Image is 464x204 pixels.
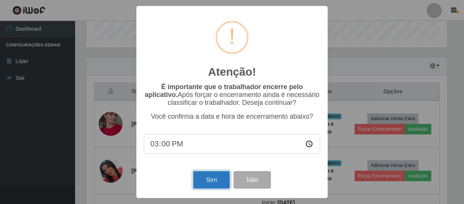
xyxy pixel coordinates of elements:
b: É importante que o trabalhador encerre pelo aplicativo. [145,83,303,98]
p: Após forçar o encerramento ainda é necessário classificar o trabalhador. Deseja continuar? [144,83,320,107]
h2: Atenção! [208,65,256,79]
button: Não [233,171,270,189]
button: Sim [193,171,229,189]
p: Você confirma a data e hora de encerramento abaixo? [144,113,320,121]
